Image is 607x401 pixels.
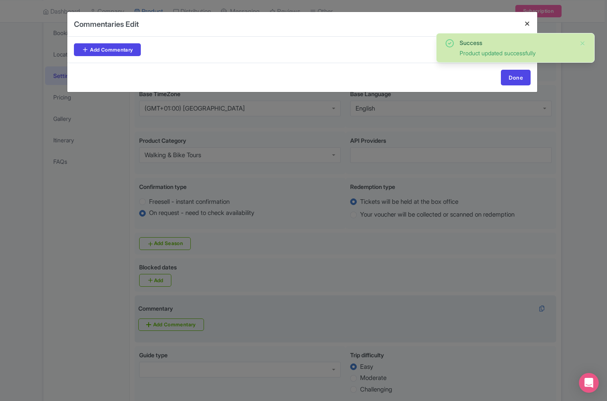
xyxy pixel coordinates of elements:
[579,373,599,393] div: Open Intercom Messenger
[74,43,141,56] a: Add Commentary
[74,19,139,30] h4: Commentaries Edit
[460,38,573,47] div: Success
[501,70,531,85] a: Done
[460,49,573,57] div: Product updated successfully
[579,38,586,48] button: Close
